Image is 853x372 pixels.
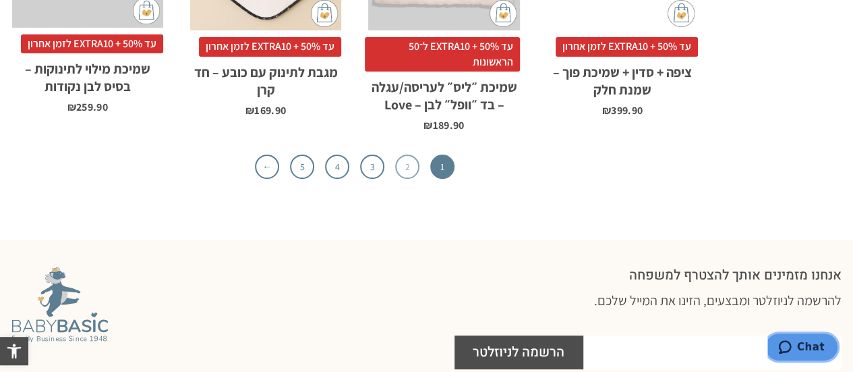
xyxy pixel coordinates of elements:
[290,155,314,179] a: 5
[360,155,384,179] a: 3
[473,336,564,369] span: הרשמה לניוזלטר
[602,103,643,117] bdi: 399.90
[12,155,698,179] nav: עימוד מוצר
[454,336,583,369] button: הרשמה לניוזלטר
[67,100,108,114] bdi: 259.90
[245,103,254,117] span: ₪
[12,53,163,95] h2: שמיכת מילוי לתינוקות – בסיס לבן נקודות
[395,155,419,179] a: 2
[21,34,163,53] span: עד 50% + EXTRA10 לזמן אחרון
[454,267,842,284] h2: אנחנו מזמינים אותך להצטרף למשפחה
[190,57,341,99] h2: מגבת לתינוק עם כובע – חד קרן
[556,37,698,56] span: עד 50% + EXTRA10 לזמן אחרון
[602,103,611,117] span: ₪
[245,103,286,117] bdi: 169.90
[199,37,341,56] span: עד 50% + EXTRA10 לזמן אחרון
[423,118,432,132] span: ₪
[423,118,464,132] bdi: 189.90
[67,100,76,114] span: ₪
[325,155,349,179] a: 4
[547,57,698,99] h2: ציפה + סדין + שמיכת פוך – שמנת חלק
[365,37,519,72] span: עד 50% + EXTRA10 ל־50 הראשונות
[767,331,840,365] iframe: Opens a widget where you can chat to one of our agents
[12,267,108,342] img: Baby Basic מבית אריה בגדים לתינוקות
[430,155,454,179] span: 1
[454,291,842,329] h3: להרשמה לניוזלטר ומבצעים, הזינו את המייל שלכם.
[368,72,519,113] h2: שמיכת ״ליס״ לעריסה/עגלה – בד ״וופל״ לבן – Love
[255,155,279,179] a: ←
